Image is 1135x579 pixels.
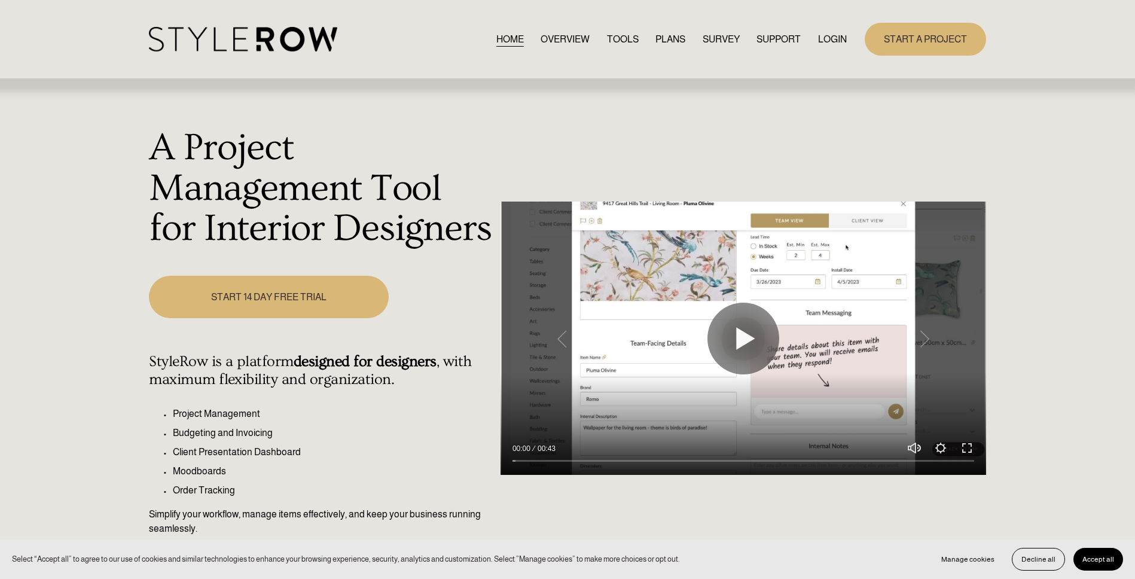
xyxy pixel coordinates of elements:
[932,548,1003,571] button: Manage cookies
[149,507,494,536] p: Simplify your workflow, manage items effectively, and keep your business running seamlessly.
[149,353,494,389] h4: StyleRow is a platform , with maximum flexibility and organization.
[756,32,801,47] span: SUPPORT
[655,31,685,47] a: PLANS
[941,555,994,563] span: Manage cookies
[607,31,639,47] a: TOOLS
[512,457,974,465] input: Seek
[865,23,986,56] a: START A PROJECT
[173,407,494,421] p: Project Management
[818,31,847,47] a: LOGIN
[1021,555,1055,563] span: Decline all
[173,426,494,440] p: Budgeting and Invoicing
[496,31,524,47] a: HOME
[173,483,494,498] p: Order Tracking
[12,553,680,565] p: Select “Accept all” to agree to our use of cookies and similar technologies to enhance your brows...
[149,128,494,249] h1: A Project Management Tool for Interior Designers
[703,31,740,47] a: SURVEY
[533,443,559,455] div: Duration
[1012,548,1065,571] button: Decline all
[541,31,590,47] a: OVERVIEW
[149,27,337,51] img: StyleRow
[1082,555,1114,563] span: Accept all
[149,276,388,318] a: START 14 DAY FREE TRIAL
[173,445,494,459] p: Client Presentation Dashboard
[707,303,779,374] button: Play
[512,443,533,455] div: Current time
[294,353,437,370] strong: designed for designers
[173,464,494,479] p: Moodboards
[1073,548,1123,571] button: Accept all
[756,31,801,47] a: folder dropdown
